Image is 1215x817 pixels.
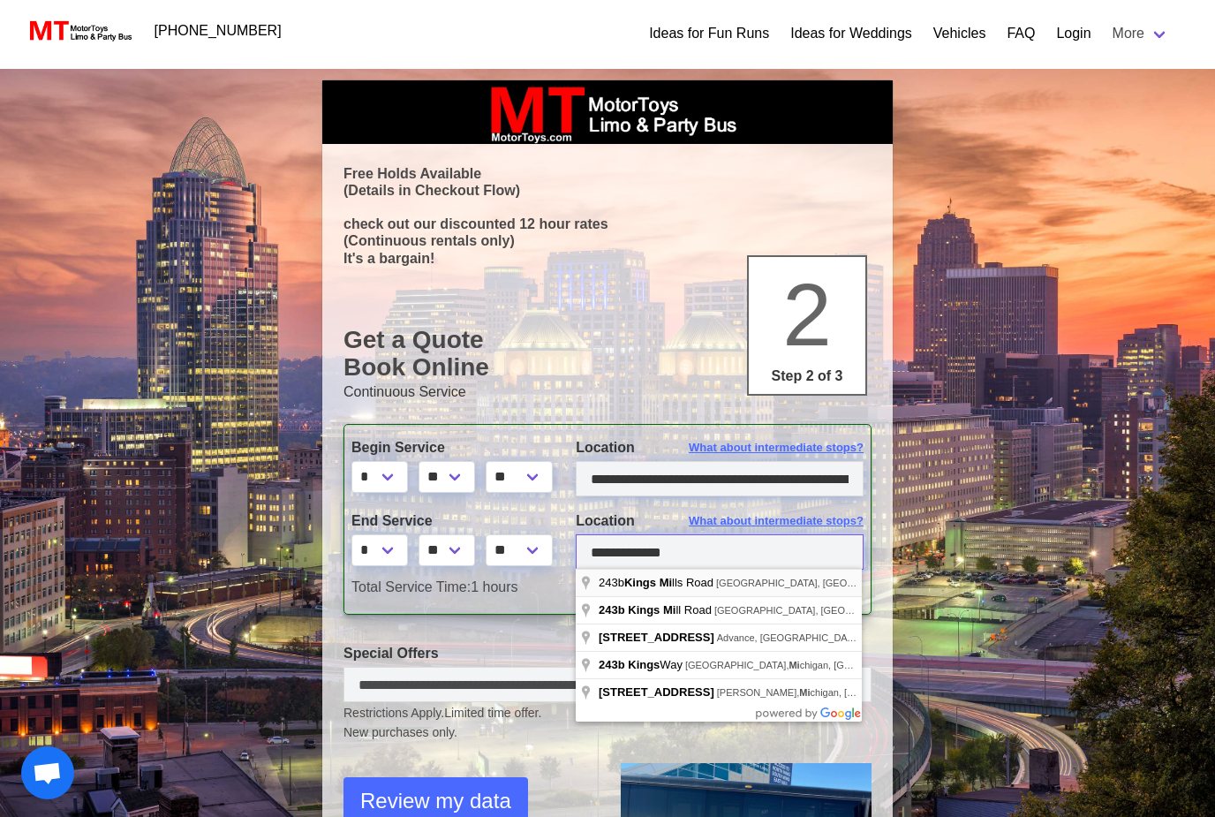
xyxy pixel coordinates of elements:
[799,687,810,698] span: Mi
[343,165,872,182] p: Free Holds Available
[343,182,872,199] p: (Details in Checkout Flow)
[649,23,769,44] a: Ideas for Fun Runs
[782,265,832,364] span: 2
[351,579,471,594] span: Total Service Time:
[360,785,511,817] span: Review my data
[756,366,858,387] p: Step 2 of 3
[599,603,675,617] span: 243b Kings Mi
[1007,23,1035,44] a: FAQ
[599,631,714,644] span: [STREET_ADDRESS]
[351,511,549,532] label: End Service
[343,216,872,232] p: check out our discounted 12 hour rates
[343,326,872,382] h1: Get a Quote Book Online
[343,232,872,249] p: (Continuous rentals only)
[714,605,1029,616] span: [GEOGRAPHIC_DATA], [GEOGRAPHIC_DATA], [GEOGRAPHIC_DATA]
[624,576,672,589] span: Kings Mi
[689,439,864,457] span: What about intermediate stops?
[717,632,968,643] span: Advance, [GEOGRAPHIC_DATA], [GEOGRAPHIC_DATA]
[444,704,541,722] span: Limited time offer.
[475,80,740,144] img: box_logo_brand.jpeg
[685,660,935,670] span: [GEOGRAPHIC_DATA], chigan, [GEOGRAPHIC_DATA]
[1102,16,1180,51] a: More
[1056,23,1090,44] a: Login
[576,513,635,528] span: Location
[338,577,877,598] div: 1 hours
[599,603,714,617] span: ll Road
[576,440,635,455] span: Location
[717,687,946,698] span: [PERSON_NAME], chigan, [GEOGRAPHIC_DATA]
[343,723,872,742] span: New purchases only.
[790,23,912,44] a: Ideas for Weddings
[343,706,872,742] small: Restrictions Apply.
[21,746,74,799] a: Open chat
[144,13,292,49] a: [PHONE_NUMBER]
[25,19,133,43] img: MotorToys Logo
[351,437,549,458] label: Begin Service
[716,578,1030,588] span: [GEOGRAPHIC_DATA], [GEOGRAPHIC_DATA], [GEOGRAPHIC_DATA]
[599,658,685,671] span: Way
[343,643,872,664] label: Special Offers
[599,576,716,589] span: 243b lls Road
[343,382,872,403] p: Continuous Service
[933,23,986,44] a: Vehicles
[343,250,872,267] p: It's a bargain!
[789,660,799,670] span: Mi
[599,685,714,699] span: [STREET_ADDRESS]
[689,512,864,530] span: What about intermediate stops?
[599,658,660,671] span: 243b Kings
